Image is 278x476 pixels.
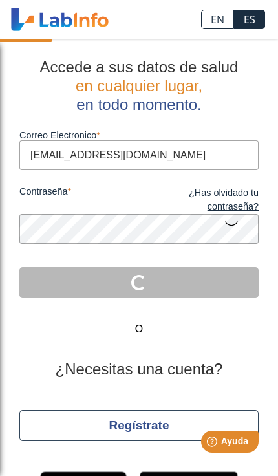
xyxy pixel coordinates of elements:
[201,10,234,29] a: EN
[76,77,202,94] span: en cualquier lugar,
[40,58,239,76] span: Accede a sus datos de salud
[163,426,264,462] iframe: Help widget launcher
[19,360,259,379] h2: ¿Necesitas una cuenta?
[76,96,201,113] span: en todo momento.
[234,10,265,29] a: ES
[19,410,259,441] button: Regístrate
[100,321,178,337] span: O
[139,186,259,214] a: ¿Has olvidado tu contraseña?
[19,130,259,140] label: Correo Electronico
[19,186,139,214] label: contraseña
